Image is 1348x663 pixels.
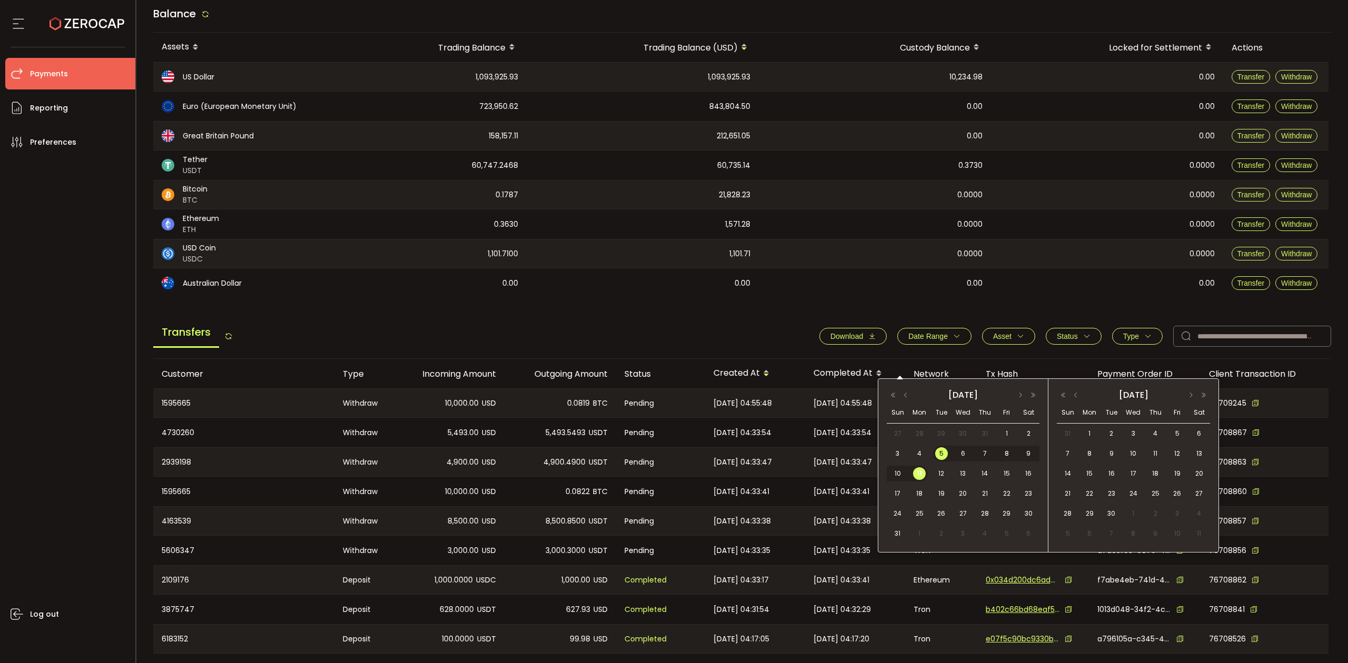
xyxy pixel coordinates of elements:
span: 0.00 [967,101,983,113]
div: Payment Order ID [1089,368,1201,380]
span: US Dollar [183,72,214,83]
span: 28 [1062,507,1074,520]
span: 21 [1062,487,1074,500]
span: 5 [1171,427,1184,440]
span: 5 [1062,527,1074,540]
span: [DATE] 04:33:54 [814,427,871,439]
span: 8 [1083,447,1096,460]
span: 1,093,925.93 [475,71,518,83]
span: Type [1123,332,1139,340]
div: 5606347 [153,536,334,565]
th: Thu [974,402,996,424]
span: 13 [957,467,969,480]
span: 26 [1171,487,1184,500]
span: 0x034d200dc6ad82ad8ee6fb50553b560704ae914a3a68947bd4b0fd331351b73a [986,575,1059,586]
span: 6 [1022,527,1035,540]
span: USD [482,427,496,439]
span: 17 [1127,467,1139,480]
span: 3 [891,447,904,460]
span: Transfer [1237,102,1265,110]
span: USDC [183,254,216,265]
span: 76708856 [1209,545,1246,556]
div: Deposit [334,595,393,624]
span: 31 [891,527,904,540]
div: Tron [905,595,977,624]
span: Withdraw [1281,220,1312,228]
span: 11 [1193,527,1205,540]
div: Completed At [805,365,905,383]
span: 212,651.05 [717,130,750,142]
span: 8 [1000,447,1013,460]
button: Withdraw [1275,70,1317,84]
span: ETH [183,224,219,235]
span: 0.00 [735,277,750,289]
span: Pending [625,486,654,498]
span: 26 [935,507,948,520]
span: BTC [183,195,207,206]
span: 0.3730 [958,159,983,172]
span: Great Britain Pound [183,130,254,142]
span: e07f5c90bc9330b75021fc6e221495243fc77f73629c076cc2ff3ab979757557 [986,634,1059,645]
button: Date Range [897,328,972,345]
span: USDT [183,165,207,176]
span: 10 [1127,447,1139,460]
span: USD [482,515,496,527]
button: Withdraw [1275,129,1317,143]
span: 7 [1062,447,1074,460]
span: 4,900.4900 [543,456,586,468]
span: 76708860 [1209,486,1247,497]
span: Pending [625,515,654,527]
div: 1595665 [153,389,334,417]
img: usdt_portfolio.svg [162,159,174,172]
button: Type [1112,328,1163,345]
span: 6 [1193,427,1205,440]
span: 19 [1171,467,1184,480]
span: 0.0000 [1190,248,1215,260]
span: 10 [1171,527,1184,540]
span: [DATE] 04:33:47 [713,456,772,468]
button: Asset [982,328,1035,345]
div: Withdraw [334,418,393,447]
span: 30 [957,427,969,440]
button: Withdraw [1275,217,1317,231]
span: Transfers [153,318,219,348]
span: Euro (European Monetary Unit) [183,101,296,112]
span: 25 [1149,487,1162,500]
span: 7 [1105,527,1118,540]
span: 76708526 [1209,634,1246,645]
span: USD [593,574,608,586]
span: 15 [1083,467,1096,480]
span: 0.0000 [957,218,983,230]
span: USD [482,397,496,409]
span: 60,735.14 [717,159,750,172]
div: Withdraw [334,389,393,417]
span: 2 [1022,427,1035,440]
span: 4 [1193,507,1205,520]
span: 60,747.2468 [472,159,518,172]
span: 0.00 [502,277,518,289]
div: [DATE] [1083,387,1184,403]
span: 9 [1105,447,1118,460]
span: 17 [891,487,904,500]
div: 1595665 [153,477,334,506]
th: Fri [1166,402,1188,424]
span: Pending [625,397,654,409]
img: usdc_portfolio.svg [162,247,174,260]
span: 10,000.00 [445,397,479,409]
span: 18 [913,487,926,500]
span: 22 [1000,487,1013,500]
button: Withdraw [1275,188,1317,202]
div: 2939198 [153,448,334,476]
span: 1,101.71 [729,248,750,260]
span: 22 [1083,487,1096,500]
span: 0.1787 [495,189,518,201]
span: Withdraw [1281,279,1312,287]
span: 15 [1000,467,1013,480]
div: Network [905,368,977,380]
button: Transfer [1232,276,1271,290]
span: 843,804.50 [709,101,750,113]
span: 12 [935,467,948,480]
span: 6 [1083,527,1096,540]
button: Status [1046,328,1102,345]
div: Locked for Settlement [991,38,1223,56]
